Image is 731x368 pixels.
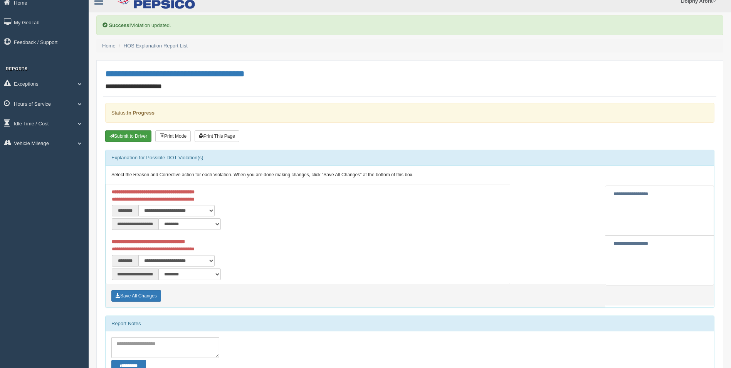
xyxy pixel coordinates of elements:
[111,290,161,302] button: Save
[105,130,151,142] button: Submit To Driver
[106,166,714,184] div: Select the Reason and Corrective action for each Violation. When you are done making changes, cli...
[109,22,131,28] b: Success!
[127,110,155,116] strong: In Progress
[102,43,116,49] a: Home
[106,150,714,165] div: Explanation for Possible DOT Violation(s)
[195,130,239,142] button: Print This Page
[155,130,191,142] button: Print Mode
[124,43,188,49] a: HOS Explanation Report List
[96,15,723,35] div: Violation updated.
[105,103,714,123] div: Status:
[106,316,714,331] div: Report Notes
